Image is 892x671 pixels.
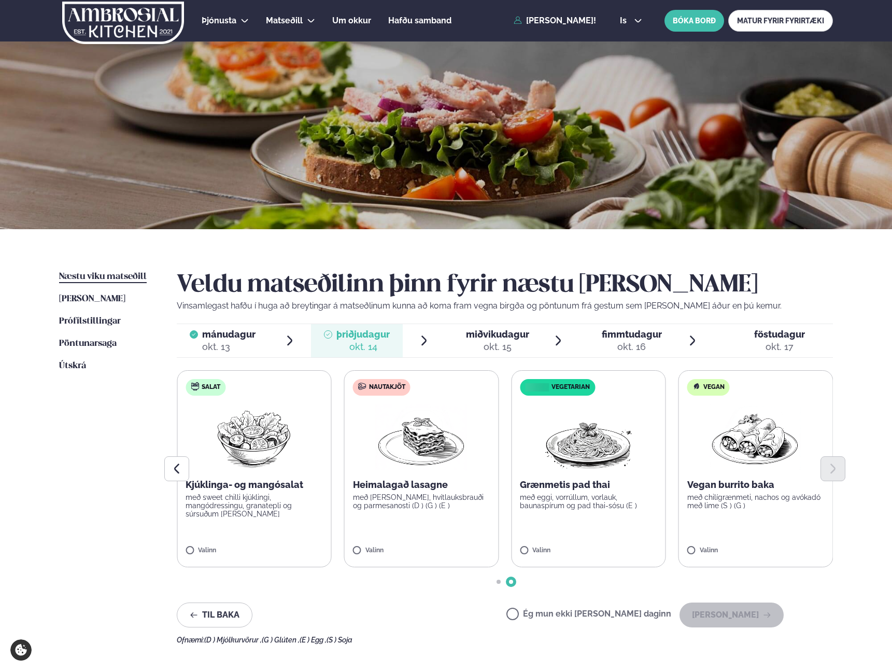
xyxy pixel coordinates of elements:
span: Matseðill [266,16,303,25]
button: is [612,17,650,25]
span: Nautakjöt [369,383,405,392]
p: með [PERSON_NAME], hvítlauksbrauði og parmesanosti (D ) (G ) (E ) [353,493,490,510]
a: Prófílstillingar [59,315,121,328]
a: Þjónusta [202,15,236,27]
p: Kjúklinga- og mangósalat [186,479,323,491]
p: Heimalagað lasagne [353,479,490,491]
span: Pöntunarsaga [59,339,117,348]
img: Vegan.svg [692,382,701,390]
button: [PERSON_NAME] [679,603,784,627]
span: Go to slide 2 [509,580,513,584]
span: Útskrá [59,361,86,370]
a: Cookie settings [10,639,32,661]
span: fimmtudagur [602,329,662,340]
p: Grænmetis pad thai [520,479,657,491]
p: með eggi, vorrúllum, vorlauk, baunaspírum og pad thai-sósu (E ) [520,493,657,510]
p: Vinsamlegast hafðu í huga að breytingar á matseðlinum kunna að koma fram vegna birgða og pöntunum... [177,300,833,312]
span: (E ) Egg , [300,636,327,644]
div: Ofnæmi: [177,636,833,644]
span: Vegetarian [551,383,590,392]
span: Hafðu samband [388,16,451,25]
span: (S ) Soja [327,636,352,644]
a: Matseðill [266,15,303,27]
div: okt. 16 [602,341,662,353]
a: Um okkur [332,15,371,27]
a: [PERSON_NAME] [59,293,125,305]
img: Enchilada.png [710,404,801,470]
span: is [620,17,630,25]
span: mánudagur [202,329,256,340]
img: logo [61,2,185,44]
span: Prófílstillingar [59,317,121,326]
img: beef.svg [358,382,366,390]
button: BÓKA BORÐ [664,10,724,32]
span: Um okkur [332,16,371,25]
div: okt. 13 [202,341,256,353]
h2: Veldu matseðilinn þinn fyrir næstu [PERSON_NAME] [177,271,833,300]
span: Næstu viku matseðill [59,272,147,281]
a: Næstu viku matseðill [59,271,147,283]
a: MATUR FYRIR FYRIRTÆKI [728,10,833,32]
span: Vegan [703,383,725,392]
img: icon [522,383,551,393]
span: þriðjudagur [336,329,390,340]
button: Next slide [820,456,845,481]
img: Spagetti.png [543,404,634,470]
a: Hafðu samband [388,15,451,27]
a: [PERSON_NAME]! [514,16,596,25]
a: Útskrá [59,360,86,372]
p: með chilígrænmeti, nachos og avókadó með lime (S ) (G ) [687,493,825,510]
p: með sweet chilli kjúklingi, mangódressingu, granatepli og súrsuðum [PERSON_NAME] [186,493,323,518]
button: Previous slide [164,456,189,481]
span: [PERSON_NAME] [59,295,125,303]
a: Pöntunarsaga [59,338,117,350]
div: okt. 17 [754,341,805,353]
div: okt. 15 [466,341,529,353]
span: miðvikudagur [466,329,529,340]
span: (G ) Glúten , [262,636,300,644]
div: okt. 14 [336,341,390,353]
button: Til baka [177,603,252,627]
img: Lasagna.png [376,404,467,470]
span: (D ) Mjólkurvörur , [204,636,262,644]
span: Go to slide 1 [497,580,501,584]
span: Salat [202,383,220,392]
img: Salad.png [208,404,300,470]
p: Vegan burrito baka [687,479,825,491]
img: salad.svg [191,382,199,390]
span: Þjónusta [202,16,236,25]
span: föstudagur [754,329,805,340]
